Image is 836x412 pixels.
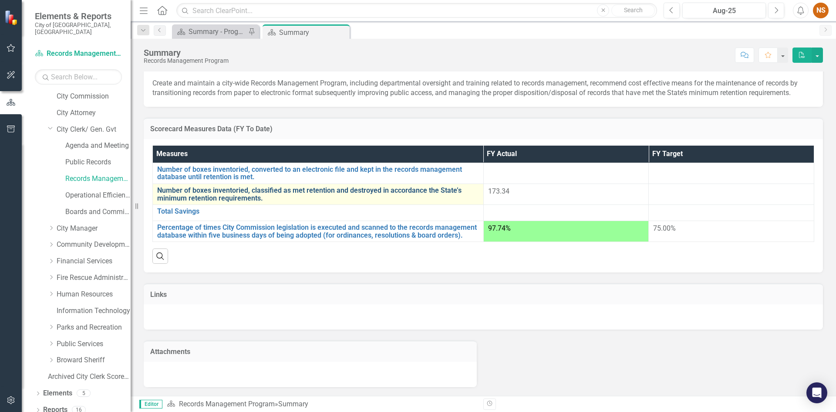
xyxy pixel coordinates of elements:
[157,166,479,181] a: Number of boxes inventoried, converted to an electronic file and kept in the records management d...
[144,48,229,58] div: Summary
[157,224,479,239] a: Percentage of times City Commission legislation is executed and scanned to the records management...
[488,224,511,232] span: 97.74%
[176,3,657,18] input: Search ClearPoint...
[77,390,91,397] div: 5
[174,26,246,37] a: Summary - Program Description (1300)
[150,348,470,356] h3: Attachments
[653,224,676,232] span: 75.00%
[65,157,131,167] a: Public Records
[153,205,484,221] td: Double-Click to Edit Right Click for Context Menu
[611,4,655,17] button: Search
[57,289,131,300] a: Human Resources
[153,184,484,204] td: Double-Click to Edit Right Click for Context Menu
[57,125,131,135] a: City Clerk/ Gen. Gvt
[685,6,763,16] div: Aug-25
[488,187,509,195] span: 173.34
[57,273,131,283] a: Fire Rescue Administration
[139,400,162,409] span: Editor
[57,240,131,250] a: Community Development
[35,11,122,21] span: Elements & Reports
[65,174,131,184] a: Records Management Program
[150,125,816,133] h3: Scorecard Measures Data (FY To Date)
[179,400,275,408] a: Records Management Program
[806,382,827,403] div: Open Intercom Messenger
[57,355,131,365] a: Broward Sheriff
[57,108,131,118] a: City Attorney
[65,141,131,151] a: Agenda and Meeting
[189,26,246,37] div: Summary - Program Description (1300)
[35,49,122,59] a: Records Management Program
[65,191,131,201] a: Operational Efficiency
[57,323,131,333] a: Parks and Recreation
[624,7,643,14] span: Search
[57,92,131,102] a: City Commission
[4,10,20,25] img: ClearPoint Strategy
[152,77,814,99] p: Create and maintain a city-wide Records Management Program, including departmental oversight and ...
[57,339,131,349] a: Public Services
[57,224,131,234] a: City Manager
[43,388,72,398] a: Elements
[167,399,477,409] div: »
[813,3,829,18] button: NS
[144,58,229,64] div: Records Management Program
[153,163,484,184] td: Double-Click to Edit Right Click for Context Menu
[65,207,131,217] a: Boards and Committees
[279,27,347,38] div: Summary
[278,400,308,408] div: Summary
[157,187,479,202] a: Number of boxes inventoried, classified as met retention and destroyed in accordance the State’s ...
[57,256,131,266] a: Financial Services
[57,306,131,316] a: Information Technology
[35,69,122,85] input: Search Below...
[153,221,484,242] td: Double-Click to Edit Right Click for Context Menu
[35,21,122,36] small: City of [GEOGRAPHIC_DATA], [GEOGRAPHIC_DATA]
[48,372,131,382] a: Archived City Clerk Scorecard
[157,208,479,215] a: Total Savings
[150,291,816,299] h3: Links
[682,3,766,18] button: Aug-25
